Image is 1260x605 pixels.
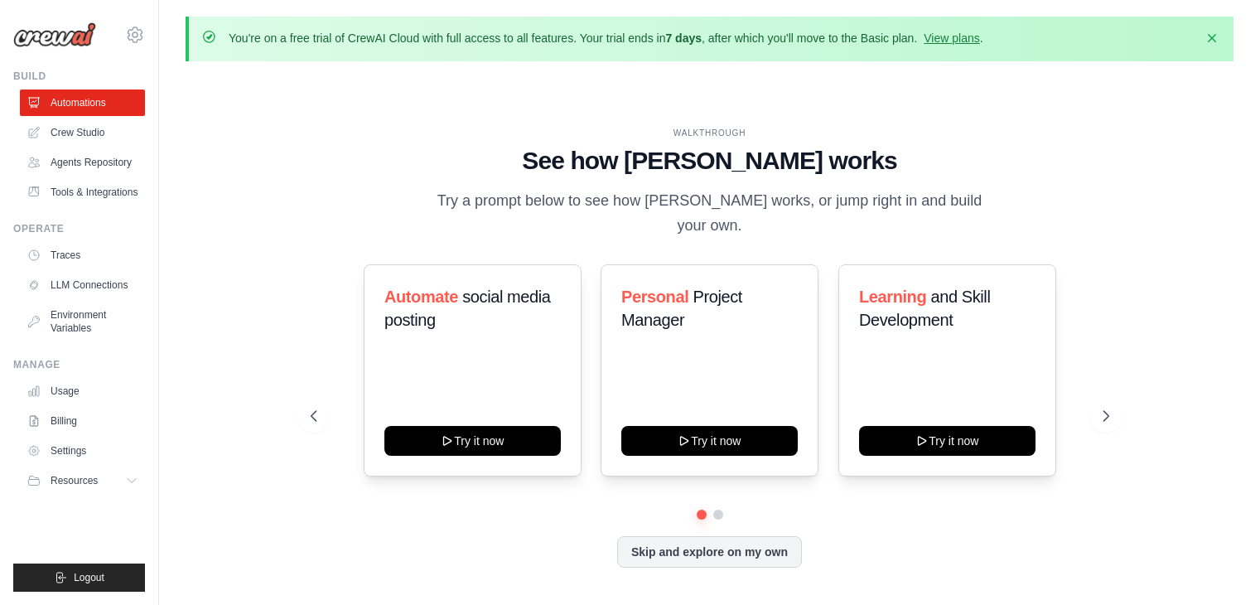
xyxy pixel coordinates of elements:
a: Usage [20,378,145,404]
a: Crew Studio [20,119,145,146]
img: Logo [13,22,96,47]
span: Automate [384,288,458,306]
span: Personal [621,288,688,306]
strong: 7 days [665,31,702,45]
a: Tools & Integrations [20,179,145,206]
p: You're on a free trial of CrewAI Cloud with full access to all features. Your trial ends in , aft... [229,30,983,46]
div: Manage [13,358,145,371]
div: Build [13,70,145,83]
button: Logout [13,564,145,592]
button: Try it now [859,426,1036,456]
span: Resources [51,474,98,487]
button: Resources [20,467,145,494]
span: and Skill Development [859,288,990,329]
div: Operate [13,222,145,235]
h1: See how [PERSON_NAME] works [311,146,1109,176]
span: social media posting [384,288,551,329]
a: View plans [924,31,979,45]
p: Try a prompt below to see how [PERSON_NAME] works, or jump right in and build your own. [432,189,988,238]
a: Automations [20,90,145,116]
button: Try it now [384,426,561,456]
span: Learning [859,288,926,306]
a: Traces [20,242,145,269]
span: Project Manager [621,288,742,329]
a: Agents Repository [20,149,145,176]
div: WALKTHROUGH [311,127,1109,139]
a: Settings [20,438,145,464]
a: Billing [20,408,145,434]
span: Logout [74,571,104,584]
a: Environment Variables [20,302,145,341]
a: LLM Connections [20,272,145,298]
button: Skip and explore on my own [617,536,802,568]
button: Try it now [621,426,798,456]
